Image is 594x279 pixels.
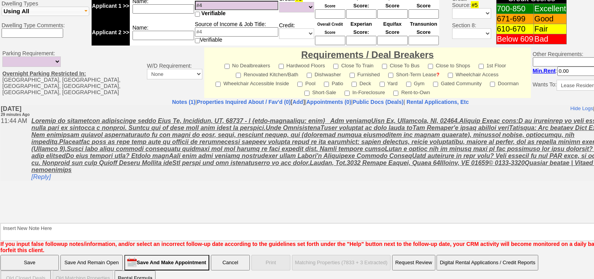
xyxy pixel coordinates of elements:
[388,69,439,78] label: Short-Term Lease
[534,4,567,14] td: Excellent
[145,47,204,98] td: W/D Requirement:
[2,70,86,77] u: Overnight Parking Restricted In:
[279,64,284,69] input: Hardwood Floors
[428,64,433,69] input: Close to Shops
[195,27,278,37] input: #4
[124,255,209,270] input: Save And Make Appointment
[382,60,419,69] label: Close To Bus
[407,99,469,105] nobr: Rental Applications, Etc
[382,64,387,69] input: Close To Bus
[393,87,430,96] label: Rent-to-Own
[301,49,434,60] font: Requirements / Deal Breakers
[448,73,453,78] input: Wheelchair Access
[317,22,343,35] font: Overall Credit Score
[350,73,355,78] input: Furnished
[225,60,270,69] label: No Dealbreakers
[236,69,298,78] label: Renovated Kitchen/Bath
[448,69,499,78] label: Wheelchair Access
[534,24,567,34] td: Fair
[333,60,373,69] label: Close To Train
[130,19,194,46] td: Name:
[297,78,315,87] label: Pool
[4,8,29,14] span: Using All
[297,82,302,87] input: Pool
[533,68,556,74] b: Min.
[211,255,250,270] button: Cancel
[496,24,534,34] td: 610-670
[333,64,338,69] input: Close To Train
[345,87,385,96] label: In-Foreclosure
[496,34,534,44] td: Below 609
[0,255,59,270] input: Save
[436,72,439,77] a: ?
[570,0,593,6] a: Hide Logs
[408,9,439,19] input: Ask Customer: Do You Know Your Transunion Credit Score
[195,1,278,10] input: #4
[393,91,398,96] input: Rent-to-Own
[307,73,312,78] input: Dishwasher
[405,99,469,105] a: Rental Applications, Etc
[279,60,325,69] label: Hardwood Floors
[304,91,309,96] input: Short-Sale
[392,255,435,270] button: Request Review
[428,60,470,69] label: Close to Shops
[490,78,518,87] label: Doorman
[0,47,145,98] td: Parking Requirement: [GEOGRAPHIC_DATA], [GEOGRAPHIC_DATA], [GEOGRAPHIC_DATA], [GEOGRAPHIC_DATA], ...
[406,82,411,87] input: Gym
[496,4,534,14] td: 700-850
[31,68,51,75] a: [Reply]
[2,7,89,16] button: Using All
[383,21,401,35] font: Equifax Score
[388,73,393,78] input: Short-Term Lease?
[350,21,372,35] font: Experian Score:
[350,69,380,78] label: Furnished
[304,87,336,96] label: Short-Sale
[377,36,408,45] input: Ask Customer: Do You Know Your Equifax Credit Score
[324,78,343,87] label: Patio
[408,36,439,45] input: Ask Customer: Do You Know Your Transunion Credit Score
[490,82,495,87] input: Doorman
[479,60,506,69] label: 1st Floor
[216,78,289,87] label: Wheelchair Accessible Inside
[315,9,345,19] input: Ask Customer: Do You Know Your Overall Credit Score
[345,91,350,96] input: In-Foreclosure
[306,99,351,105] a: Appointments (0)
[292,255,391,270] button: Matching Properties (7833 + 3 Extracted)
[292,99,303,105] a: Add
[437,255,538,270] button: Digital Rental Applications / Credit Reports
[433,82,438,87] input: Gated Community
[380,78,398,87] label: Yard
[471,1,479,9] span: #5
[479,64,484,69] input: 1st Floor
[346,9,377,19] input: Ask Customer: Do You Know Your Experian Credit Score
[346,36,377,45] input: Ask Customer: Do You Know Your Experian Credit Score
[410,21,437,35] font: Transunion Score
[172,99,195,105] a: Notes (1)
[197,99,305,105] b: [ ]
[544,68,556,74] span: Rent
[216,82,221,87] input: Wheelchair Accessible Inside
[433,78,482,87] label: Gated Community
[352,82,357,87] input: Deck
[352,78,371,87] label: Deck
[496,14,534,24] td: 671-699
[194,19,279,46] td: Source of Income & Job Title: Verifiable
[225,64,230,69] input: No Dealbreakers
[324,82,329,87] input: Patio
[307,69,341,78] label: Dishwasher
[60,255,123,270] input: Save And Remain Open
[380,82,385,87] input: Yard
[92,19,130,46] td: Applicant 2 >>
[353,99,404,105] a: Public Docs (Deals)
[534,14,567,24] td: Good
[197,99,291,105] a: Properties Inquired About / Fav'd (0)
[202,10,226,16] span: Verifiable
[534,34,567,44] td: Bad
[236,73,241,78] input: Renovated Kitchen/Bath
[406,78,424,87] label: Gym
[0,7,29,12] font: 29 minutes Ago
[279,19,315,46] td: Credit:
[377,9,408,19] input: Ask Customer: Do You Know Your Equifax Credit Score
[0,0,29,12] b: [DATE]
